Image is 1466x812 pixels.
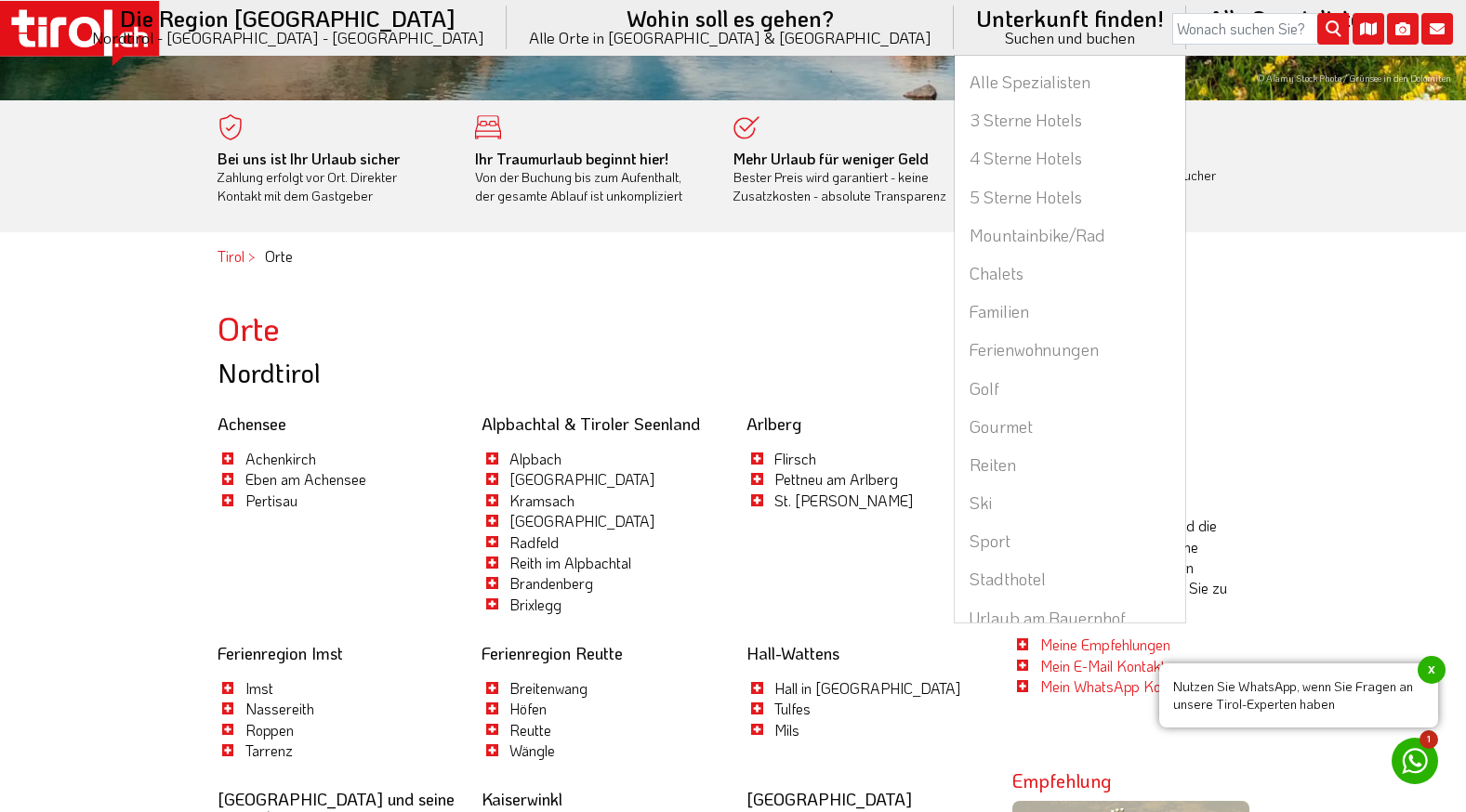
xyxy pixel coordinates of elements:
small: Alle Orte in [GEOGRAPHIC_DATA] & [GEOGRAPHIC_DATA] [529,30,931,46]
a: Imst [245,678,273,698]
a: Familien [955,293,1185,331]
div: Bester Preis wird garantiert - keine Zusatzkosten - absolute Transparenz [733,150,964,205]
a: St. [PERSON_NAME] [774,491,913,510]
i: Fotogalerie [1387,13,1419,45]
a: Reith im Alpbachtal [509,553,631,572]
small: Nordtirol - [GEOGRAPHIC_DATA] - [GEOGRAPHIC_DATA] [92,30,484,46]
a: Pertisau [245,491,297,510]
a: Roppen [245,720,294,740]
i: Karte öffnen [1353,13,1384,45]
a: Alpbach [509,449,561,468]
a: Flirsch [774,449,816,468]
a: Pettneu am Arlberg [774,469,898,489]
a: Achenkirch [245,449,316,468]
a: Sport [955,522,1185,560]
a: Ferienwohnungen [955,331,1185,369]
a: Chalets [955,255,1185,293]
a: Brixlegg [509,595,561,614]
a: Höfen [509,699,547,718]
a: 4 Sterne Hotels [955,139,1185,177]
a: Kaiserwinkl [482,788,562,810]
a: Hall-Wattens [746,642,839,664]
small: Suchen und buchen [976,30,1164,46]
a: Reiten [955,446,1185,484]
a: Hall in [GEOGRAPHIC_DATA] [774,678,960,698]
b: Ihr Traumurlaub beginnt hier! [475,149,668,168]
a: Stadthotel [955,560,1185,598]
a: 1 Nutzen Sie WhatsApp, wenn Sie Fragen an unsere Tirol-Experten habenx [1392,738,1438,784]
b: Mehr Urlaub für weniger Geld [733,149,929,168]
a: Meine Empfehlungen [1040,635,1170,654]
a: [GEOGRAPHIC_DATA] [746,788,912,810]
a: Ski [955,484,1185,522]
input: Wonach suchen Sie? [1172,13,1349,45]
a: [GEOGRAPHIC_DATA] [509,469,654,489]
em: Orte [265,246,293,266]
span: Nutzen Sie WhatsApp, wenn Sie Fragen an unsere Tirol-Experten haben [1159,663,1438,727]
div: Nordtirol [218,359,984,387]
div: Zahlung erfolgt vor Ort. Direkter Kontakt mit dem Gastgeber [218,150,448,205]
a: Gourmet [955,408,1185,446]
a: 5 Sterne Hotels [955,178,1185,216]
a: Tarrenz [245,740,293,760]
a: Mils [774,720,799,740]
a: Tulfes [774,699,811,718]
a: Alpbachtal & Tiroler Seenland [482,413,700,435]
strong: Empfehlung [1012,768,1112,792]
a: Mein E-Mail Kontakt [1040,656,1166,675]
a: Mountainbike/Rad [955,216,1185,255]
a: Radfeld [509,532,559,552]
a: Achensee [218,413,286,435]
a: 3 Sterne Hotels [955,101,1185,139]
a: Golf [955,370,1185,408]
i: Kontakt [1421,13,1453,45]
a: Wängle [509,740,555,760]
span: x [1418,656,1446,684]
a: Mein WhatsApp Kontakt [1040,676,1193,696]
h2: Orte [218,309,984,347]
a: Eben am Achensee [245,469,366,489]
a: Brandenberg [509,573,593,593]
a: Ferienregion Reutte [482,642,623,664]
b: Bei uns ist Ihr Urlaub sicher [218,149,400,168]
a: Alle Spezialisten [955,63,1185,101]
a: Urlaub am Bauernhof [955,599,1185,637]
a: Reutte [509,720,551,740]
a: Breitenwang [509,678,588,698]
a: Tirol [218,246,244,266]
a: [GEOGRAPHIC_DATA] [509,511,654,530]
a: Ferienregion Imst [218,642,343,664]
span: 1 [1420,730,1438,749]
div: Von der Buchung bis zum Aufenthalt, der gesamte Ablauf ist unkompliziert [475,150,706,205]
a: Nassereith [245,699,314,718]
a: Kramsach [509,491,575,510]
a: Arlberg [746,413,801,435]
